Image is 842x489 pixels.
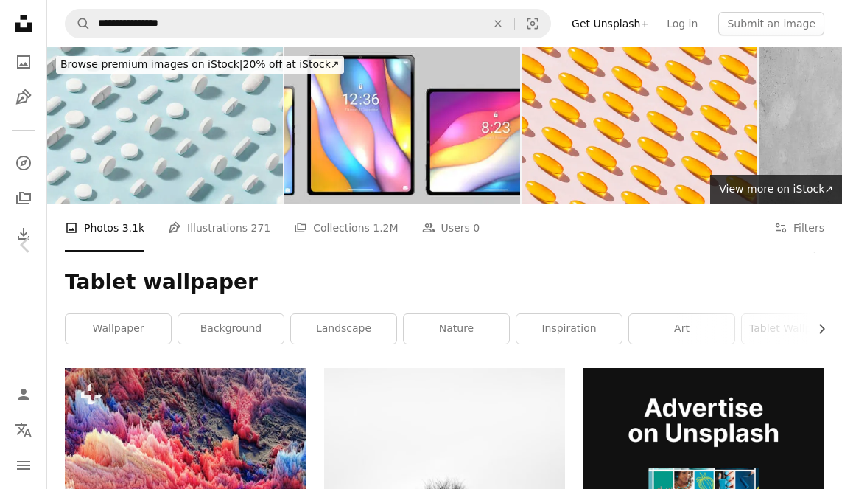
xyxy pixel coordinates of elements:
[284,47,520,204] img: Generic phone and tablets lock screens with 3D art wallpaper. Set of three. Isolated on gray.
[251,220,271,236] span: 271
[710,175,842,204] a: View more on iStock↗
[482,10,514,38] button: Clear
[168,204,270,252] a: Illustrations 271
[65,9,551,38] form: Find visuals sitewide
[66,314,171,344] a: wallpaper
[9,148,38,178] a: Explore
[9,380,38,409] a: Log in / Sign up
[404,314,509,344] a: nature
[718,12,824,35] button: Submit an image
[719,183,833,195] span: View more on iStock ↗
[9,415,38,445] button: Language
[9,451,38,480] button: Menu
[66,10,91,38] button: Search Unsplash
[60,58,242,70] span: Browse premium images on iStock |
[422,204,480,252] a: Users 0
[47,47,353,83] a: Browse premium images on iStock|20% off at iStock↗
[473,220,480,236] span: 0
[373,220,398,236] span: 1.2M
[60,58,340,70] span: 20% off at iStock ↗
[515,10,550,38] button: Visual search
[808,314,824,344] button: scroll list to the right
[291,314,396,344] a: landscape
[790,174,842,316] a: Next
[9,83,38,112] a: Illustrations
[629,314,734,344] a: art
[658,12,706,35] a: Log in
[9,47,38,77] a: Photos
[294,204,398,252] a: Collections 1.2M
[516,314,622,344] a: inspiration
[178,314,284,344] a: background
[563,12,658,35] a: Get Unsplash+
[774,204,824,252] button: Filters
[522,47,757,204] img: Soft Fish Oil Capsules on Pink Background
[65,269,824,296] h1: Tablet wallpaper
[47,47,283,204] img: White Pills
